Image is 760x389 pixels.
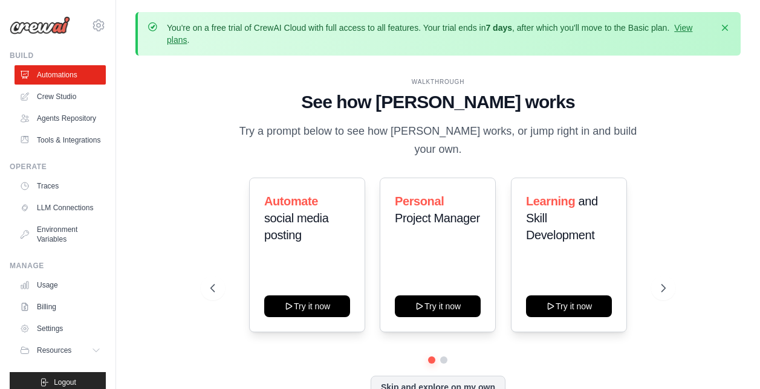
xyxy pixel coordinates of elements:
button: Try it now [264,295,350,317]
strong: 7 days [486,23,512,33]
a: Automations [15,65,106,85]
a: Settings [15,319,106,338]
div: Build [10,51,106,60]
span: Automate [264,194,318,208]
a: Agents Repository [15,109,106,128]
span: Learning [526,194,575,208]
span: Personal [395,194,444,208]
div: WALKTHROUGH [210,77,666,86]
p: You're on a free trial of CrewAI Cloud with full access to all features. Your trial ends in , aft... [167,22,712,46]
a: LLM Connections [15,198,106,217]
div: Operate [10,162,106,172]
a: Traces [15,176,106,196]
a: Environment Variables [15,220,106,249]
span: Logout [54,378,76,387]
img: Logo [10,16,70,34]
span: social media posting [264,211,328,242]
span: Project Manager [395,211,480,225]
button: Try it now [395,295,481,317]
h1: See how [PERSON_NAME] works [210,91,666,113]
span: Resources [37,346,71,355]
a: Usage [15,275,106,295]
span: and Skill Development [526,194,598,242]
iframe: Chat Widget [700,331,760,389]
p: Try a prompt below to see how [PERSON_NAME] works, or jump right in and build your own. [235,123,641,158]
button: Try it now [526,295,612,317]
a: Tools & Integrations [15,130,106,150]
a: Billing [15,297,106,317]
div: Manage [10,261,106,271]
button: Resources [15,341,106,360]
a: Crew Studio [15,87,106,106]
